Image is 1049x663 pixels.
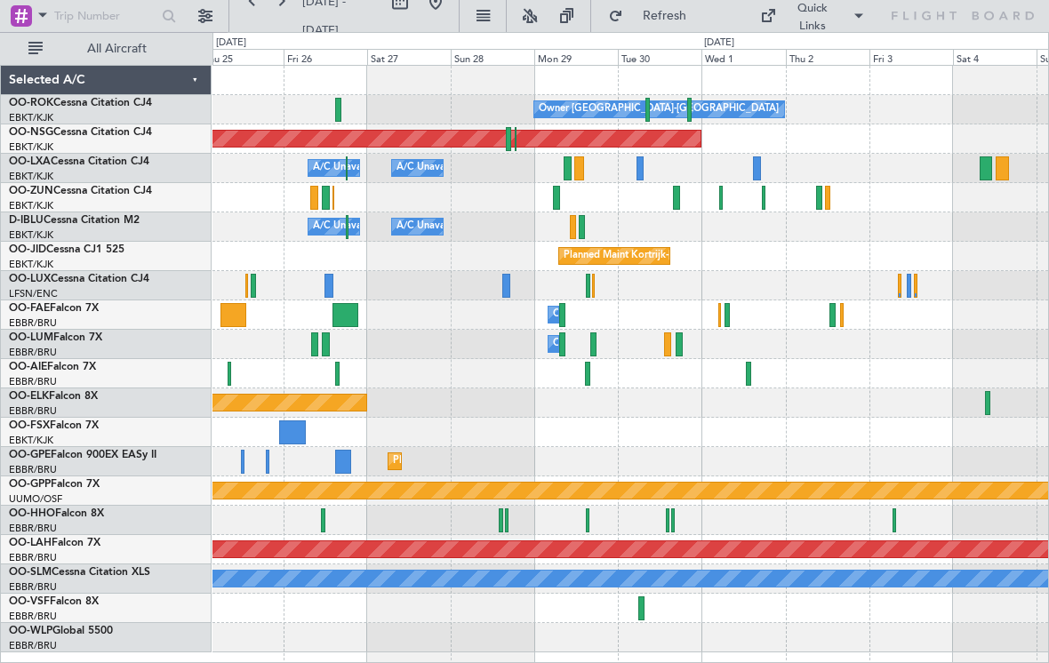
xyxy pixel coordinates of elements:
[9,580,57,594] a: EBBR/BRU
[9,274,149,284] a: OO-LUXCessna Citation CJ4
[9,626,52,636] span: OO-WLP
[553,301,674,328] div: Owner Melsbroek Air Base
[9,215,44,226] span: D-IBLU
[9,567,150,578] a: OO-SLMCessna Citation XLS
[627,10,701,22] span: Refresh
[9,522,57,535] a: EBBR/BRU
[9,215,140,226] a: D-IBLUCessna Citation M2
[216,36,246,51] div: [DATE]
[46,43,188,55] span: All Aircraft
[9,156,51,167] span: OO-LXA
[396,213,680,240] div: A/C Unavailable [GEOGRAPHIC_DATA]-[GEOGRAPHIC_DATA]
[9,538,52,548] span: OO-LAH
[9,567,52,578] span: OO-SLM
[9,626,113,636] a: OO-WLPGlobal 5500
[9,127,53,138] span: OO-NSG
[367,49,451,65] div: Sat 27
[9,551,57,564] a: EBBR/BRU
[9,538,100,548] a: OO-LAHFalcon 7X
[9,508,55,519] span: OO-HHO
[534,49,618,65] div: Mon 29
[618,49,701,65] div: Tue 30
[539,96,779,123] div: Owner [GEOGRAPHIC_DATA]-[GEOGRAPHIC_DATA]
[9,391,49,402] span: OO-ELK
[9,463,57,476] a: EBBR/BRU
[9,492,62,506] a: UUMO/OSF
[313,155,644,181] div: A/C Unavailable [GEOGRAPHIC_DATA] ([GEOGRAPHIC_DATA] National)
[9,186,152,196] a: OO-ZUNCessna Citation CJ4
[9,303,50,314] span: OO-FAE
[9,98,53,108] span: OO-ROK
[553,331,674,357] div: Owner Melsbroek Air Base
[9,346,57,359] a: EBBR/BRU
[9,508,104,519] a: OO-HHOFalcon 8X
[313,213,644,240] div: A/C Unavailable [GEOGRAPHIC_DATA] ([GEOGRAPHIC_DATA] National)
[9,362,47,372] span: OO-AIE
[701,49,785,65] div: Wed 1
[9,391,98,402] a: OO-ELKFalcon 8X
[9,332,53,343] span: OO-LUM
[869,49,953,65] div: Fri 3
[9,316,57,330] a: EBBR/BRU
[9,140,53,154] a: EBKT/KJK
[200,49,284,65] div: Thu 25
[786,49,869,65] div: Thu 2
[9,244,46,255] span: OO-JID
[9,610,57,623] a: EBBR/BRU
[9,199,53,212] a: EBKT/KJK
[9,434,53,447] a: EBKT/KJK
[953,49,1037,65] div: Sat 4
[9,362,96,372] a: OO-AIEFalcon 7X
[9,450,156,460] a: OO-GPEFalcon 900EX EASy II
[393,448,715,475] div: Planned Maint [GEOGRAPHIC_DATA] ([GEOGRAPHIC_DATA] National)
[54,3,156,29] input: Trip Number
[9,404,57,418] a: EBBR/BRU
[284,49,367,65] div: Fri 26
[451,49,534,65] div: Sun 28
[9,244,124,255] a: OO-JIDCessna CJ1 525
[9,420,50,431] span: OO-FSX
[9,596,50,607] span: OO-VSF
[9,258,53,271] a: EBKT/KJK
[9,156,149,167] a: OO-LXACessna Citation CJ4
[9,186,53,196] span: OO-ZUN
[751,2,874,30] button: Quick Links
[9,450,51,460] span: OO-GPE
[9,127,152,138] a: OO-NSGCessna Citation CJ4
[9,639,57,652] a: EBBR/BRU
[9,274,51,284] span: OO-LUX
[9,303,99,314] a: OO-FAEFalcon 7X
[9,98,152,108] a: OO-ROKCessna Citation CJ4
[9,420,99,431] a: OO-FSXFalcon 7X
[9,479,51,490] span: OO-GPP
[20,35,193,63] button: All Aircraft
[9,228,53,242] a: EBKT/KJK
[396,155,470,181] div: A/C Unavailable
[704,36,734,51] div: [DATE]
[9,170,53,183] a: EBKT/KJK
[9,332,102,343] a: OO-LUMFalcon 7X
[600,2,707,30] button: Refresh
[9,479,100,490] a: OO-GPPFalcon 7X
[9,596,99,607] a: OO-VSFFalcon 8X
[9,111,53,124] a: EBKT/KJK
[9,375,57,388] a: EBBR/BRU
[9,287,58,300] a: LFSN/ENC
[564,243,771,269] div: Planned Maint Kortrijk-[GEOGRAPHIC_DATA]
